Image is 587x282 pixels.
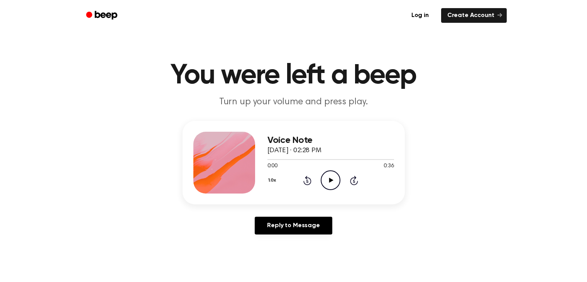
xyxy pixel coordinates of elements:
a: Log in [404,7,436,24]
h3: Voice Note [267,135,394,146]
span: 0:36 [384,162,394,170]
span: 0:00 [267,162,277,170]
span: [DATE] · 02:28 PM [267,147,321,154]
h1: You were left a beep [96,62,491,90]
a: Reply to Message [255,217,332,234]
a: Beep [81,8,124,23]
p: Turn up your volume and press play. [145,96,442,109]
a: Create Account [441,8,507,23]
button: 1.0x [267,174,279,187]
